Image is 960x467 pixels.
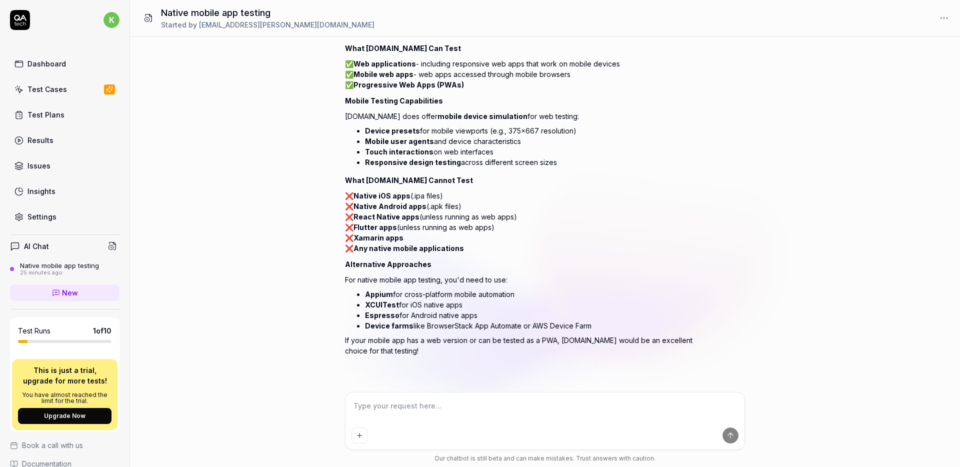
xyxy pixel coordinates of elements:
[353,244,464,252] strong: Any native mobile applications
[351,427,367,443] button: Add attachment
[345,175,695,185] h2: What [DOMAIN_NAME] Cannot Test
[27,160,50,171] div: Issues
[18,408,111,424] button: Upgrade Now
[365,157,695,167] li: across different screen sizes
[22,440,83,450] span: Book a call with us
[353,191,410,200] strong: Native iOS apps
[62,287,78,298] span: New
[10,440,119,450] a: Book a call with us
[10,207,119,226] a: Settings
[345,43,695,53] h2: What [DOMAIN_NAME] Can Test
[93,325,111,336] span: 1 of 10
[18,392,111,404] p: You have almost reached the limit for the trial.
[10,130,119,150] a: Results
[353,80,464,89] strong: Progressive Web Apps (PWAs)
[345,111,695,121] p: [DOMAIN_NAME] does offer for web testing:
[27,186,55,196] div: Insights
[353,212,419,221] strong: React Native apps
[353,59,416,68] strong: Web applications
[18,326,50,335] h5: Test Runs
[103,12,119,28] span: k
[10,181,119,201] a: Insights
[365,126,420,135] strong: Device presets
[437,112,527,120] strong: mobile device simulation
[345,95,695,106] h2: Mobile Testing Capabilities
[10,79,119,99] a: Test Cases
[365,136,695,146] li: and device characteristics
[353,233,403,242] strong: Xamarin apps
[345,259,695,269] h2: Alternative Approaches
[10,156,119,175] a: Issues
[353,223,397,231] strong: Flutter apps
[20,269,99,276] div: 25 minutes ago
[27,135,53,145] div: Results
[18,365,111,386] p: This is just a trial, upgrade for more tests!
[161,19,374,30] div: Started by
[365,310,695,320] li: for Android native apps
[365,125,695,136] li: for mobile viewports (e.g., 375×667 resolution)
[345,335,695,356] p: If your mobile app has a web version or can be tested as a PWA, [DOMAIN_NAME] would be an excelle...
[161,6,374,19] h1: Native mobile app testing
[199,20,374,29] span: [EMAIL_ADDRESS][PERSON_NAME][DOMAIN_NAME]
[365,158,461,166] strong: Responsive design testing
[365,289,695,299] li: for cross-platform mobile automation
[345,274,695,285] p: For native mobile app testing, you'd need to use:
[10,284,119,301] a: New
[103,10,119,30] button: k
[345,58,695,90] p: ✅ - including responsive web apps that work on mobile devices ✅ - web apps accessed through mobil...
[365,147,433,156] strong: Touch interactions
[365,320,695,331] li: like BrowserStack App Automate or AWS Device Farm
[365,311,399,319] strong: Espresso
[353,202,426,210] strong: Native Android apps
[365,146,695,157] li: on web interfaces
[365,299,695,310] li: for iOS native apps
[365,321,413,330] strong: Device farms
[365,290,393,298] strong: Appium
[10,105,119,124] a: Test Plans
[365,300,399,309] strong: XCUITest
[10,261,119,276] a: Native mobile app testing25 minutes ago
[27,84,67,94] div: Test Cases
[20,261,99,269] div: Native mobile app testing
[345,454,745,463] div: Our chatbot is still beta and can make mistakes. Trust answers with caution.
[24,241,49,251] h4: AI Chat
[27,211,56,222] div: Settings
[345,190,695,253] p: ❌ (.ipa files) ❌ (.apk files) ❌ (unless running as web apps) ❌ (unless running as web apps) ❌ ❌
[365,137,434,145] strong: Mobile user agents
[27,109,64,120] div: Test Plans
[27,58,66,69] div: Dashboard
[353,70,413,78] strong: Mobile web apps
[10,54,119,73] a: Dashboard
